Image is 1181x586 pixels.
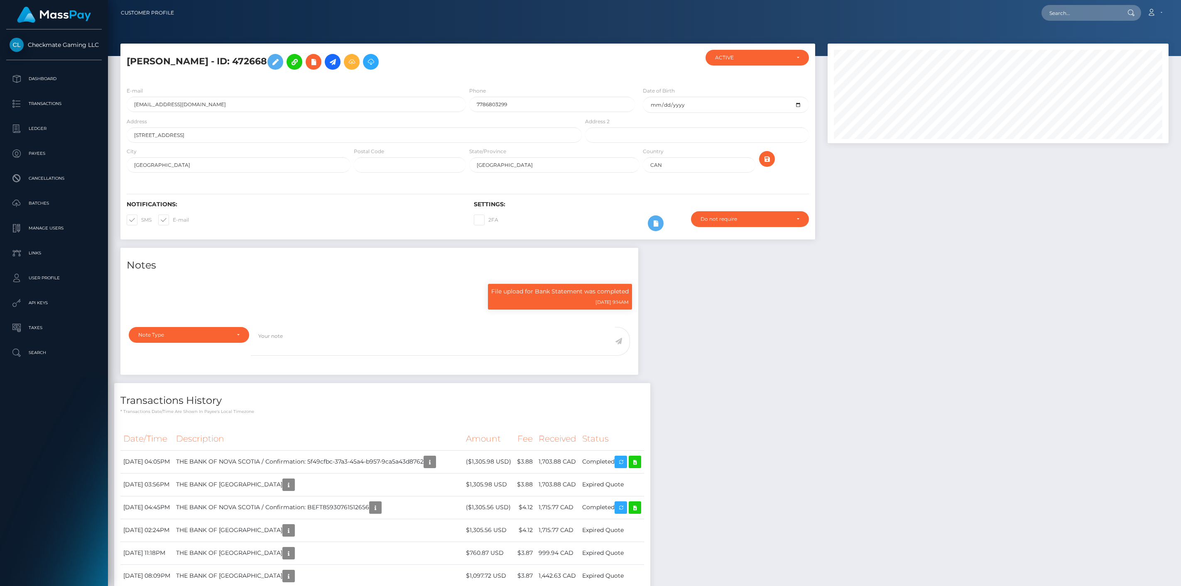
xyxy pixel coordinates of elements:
th: Amount [463,427,514,450]
td: 999.94 CAD [536,542,579,564]
img: MassPay Logo [17,7,91,23]
td: 1,703.88 CAD [536,450,579,473]
p: Manage Users [10,222,98,234]
label: Address 2 [585,118,610,125]
td: $4.12 [514,519,536,542]
label: Country [643,148,664,155]
p: Search [10,347,98,359]
td: [DATE] 04:05PM [120,450,173,473]
a: Search [6,342,102,363]
td: 1,715.77 CAD [536,496,579,519]
a: Dashboard [6,68,102,89]
a: Customer Profile [121,4,174,22]
td: THE BANK OF NOVA SCOTIA / Confirmation: BEFT85930761512656 [173,496,463,519]
a: API Keys [6,293,102,313]
td: THE BANK OF NOVA SCOTIA / Confirmation: 5f49cfbc-37a3-45a4-b957-9ca5a43d8762 [173,450,463,473]
td: Expired Quote [579,519,644,542]
td: 1,703.88 CAD [536,473,579,496]
div: Do not require [701,216,790,222]
p: User Profile [10,272,98,284]
td: $1,305.56 USD [463,519,514,542]
label: Phone [469,87,486,95]
h5: [PERSON_NAME] - ID: 472668 [127,50,577,74]
button: Do not require [691,211,809,227]
p: Ledger [10,122,98,135]
p: File upload for Bank Statement was completed [491,287,629,296]
th: Description [173,427,463,450]
th: Fee [514,427,536,450]
td: $1,305.98 USD [463,473,514,496]
a: Manage Users [6,218,102,239]
p: Taxes [10,322,98,334]
a: User Profile [6,268,102,288]
label: Address [127,118,147,125]
button: Note Type [129,327,249,343]
td: $3.88 [514,450,536,473]
a: Payees [6,143,102,164]
td: ($1,305.98 USD) [463,450,514,473]
h6: Notifications: [127,201,461,208]
a: Taxes [6,317,102,338]
a: Links [6,243,102,264]
label: Date of Birth [643,87,675,95]
label: SMS [127,215,152,225]
a: Batches [6,193,102,214]
a: Cancellations [6,168,102,189]
p: Payees [10,147,98,160]
td: Expired Quote [579,473,644,496]
th: Date/Time [120,427,173,450]
td: $3.87 [514,542,536,564]
td: [DATE] 03:56PM [120,473,173,496]
small: [DATE] 9:14AM [595,299,629,305]
div: ACTIVE [715,54,790,61]
td: Completed [579,496,644,519]
label: 2FA [474,215,498,225]
th: Received [536,427,579,450]
td: $3.88 [514,473,536,496]
td: ($1,305.56 USD) [463,496,514,519]
p: * Transactions date/time are shown in payee's local timezone [120,408,644,415]
label: E-mail [127,87,143,95]
p: API Keys [10,297,98,309]
span: Checkmate Gaming LLC [6,41,102,49]
th: Status [579,427,644,450]
p: Cancellations [10,172,98,185]
td: THE BANK OF [GEOGRAPHIC_DATA] [173,473,463,496]
a: Initiate Payout [325,54,341,70]
p: Transactions [10,98,98,110]
label: Postal Code [354,148,384,155]
label: City [127,148,137,155]
img: Checkmate Gaming LLC [10,38,24,52]
p: Dashboard [10,73,98,85]
h4: Transactions History [120,393,644,408]
h4: Notes [127,258,632,273]
td: 1,715.77 CAD [536,519,579,542]
td: [DATE] 02:24PM [120,519,173,542]
label: State/Province [469,148,506,155]
td: THE BANK OF [GEOGRAPHIC_DATA] [173,519,463,542]
td: $760.87 USD [463,542,514,564]
td: Completed [579,450,644,473]
p: Links [10,247,98,259]
a: Transactions [6,93,102,114]
button: ACTIVE [706,50,809,66]
label: E-mail [158,215,189,225]
a: Ledger [6,118,102,139]
p: Batches [10,197,98,210]
h6: Settings: [474,201,809,208]
td: $4.12 [514,496,536,519]
td: Expired Quote [579,542,644,564]
td: THE BANK OF [GEOGRAPHIC_DATA] [173,542,463,564]
td: [DATE] 04:45PM [120,496,173,519]
div: Note Type [138,332,230,338]
input: Search... [1041,5,1120,21]
td: [DATE] 11:18PM [120,542,173,564]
